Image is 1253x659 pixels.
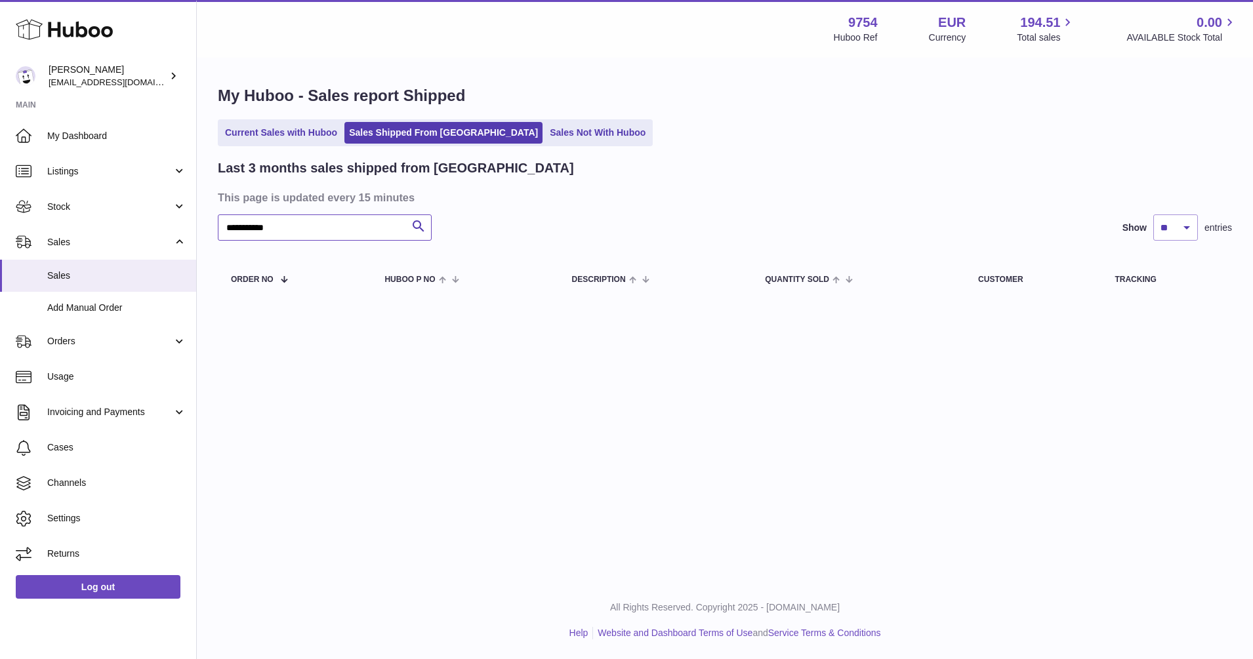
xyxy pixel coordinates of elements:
div: Huboo Ref [834,31,878,44]
span: Huboo P no [384,275,435,284]
a: 0.00 AVAILABLE Stock Total [1126,14,1237,44]
h1: My Huboo - Sales report Shipped [218,85,1232,106]
span: Usage [47,370,186,383]
span: 0.00 [1197,14,1222,31]
span: Orders [47,335,173,348]
span: Returns [47,548,186,560]
span: [EMAIL_ADDRESS][DOMAIN_NAME] [49,77,193,87]
span: entries [1204,222,1232,234]
a: Service Terms & Conditions [768,628,881,638]
span: Stock [47,201,173,213]
span: Channels [47,477,186,489]
a: Log out [16,575,180,599]
a: Sales Shipped From [GEOGRAPHIC_DATA] [344,122,543,144]
strong: 9754 [848,14,878,31]
a: Website and Dashboard Terms of Use [598,628,752,638]
h3: This page is updated every 15 minutes [218,190,1229,205]
div: [PERSON_NAME] [49,64,167,89]
span: Listings [47,165,173,178]
span: Settings [47,512,186,525]
div: Customer [978,275,1088,284]
span: My Dashboard [47,130,186,142]
span: Sales [47,270,186,282]
h2: Last 3 months sales shipped from [GEOGRAPHIC_DATA] [218,159,574,177]
span: Quantity Sold [765,275,829,284]
span: AVAILABLE Stock Total [1126,31,1237,44]
div: Currency [929,31,966,44]
a: Help [569,628,588,638]
span: Total sales [1017,31,1075,44]
strong: EUR [938,14,966,31]
span: Cases [47,441,186,454]
li: and [593,627,880,639]
span: Invoicing and Payments [47,406,173,418]
p: All Rights Reserved. Copyright 2025 - [DOMAIN_NAME] [207,601,1243,614]
span: Add Manual Order [47,302,186,314]
a: Current Sales with Huboo [220,122,342,144]
label: Show [1122,222,1147,234]
span: Order No [231,275,274,284]
span: Description [572,275,626,284]
a: Sales Not With Huboo [545,122,650,144]
img: info@fieldsluxury.london [16,66,35,86]
div: Tracking [1115,275,1219,284]
span: 194.51 [1020,14,1060,31]
a: 194.51 Total sales [1017,14,1075,44]
span: Sales [47,236,173,249]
